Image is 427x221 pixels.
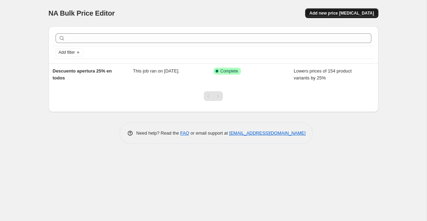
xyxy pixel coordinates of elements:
span: Descuento apertura 25% en todos [53,68,112,80]
span: Need help? Read the [136,130,181,136]
span: Add filter [59,50,75,55]
span: This job ran on [DATE]. [133,68,179,74]
button: Add new price [MEDICAL_DATA] [305,8,378,18]
a: FAQ [180,130,189,136]
span: Lowers prices of 154 product variants by 25% [294,68,352,80]
span: NA Bulk Price Editor [49,9,115,17]
button: Add filter [56,48,83,57]
a: [EMAIL_ADDRESS][DOMAIN_NAME] [229,130,305,136]
span: Add new price [MEDICAL_DATA] [309,10,374,16]
span: or email support at [189,130,229,136]
nav: Pagination [204,91,223,101]
span: Complete [220,68,238,74]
